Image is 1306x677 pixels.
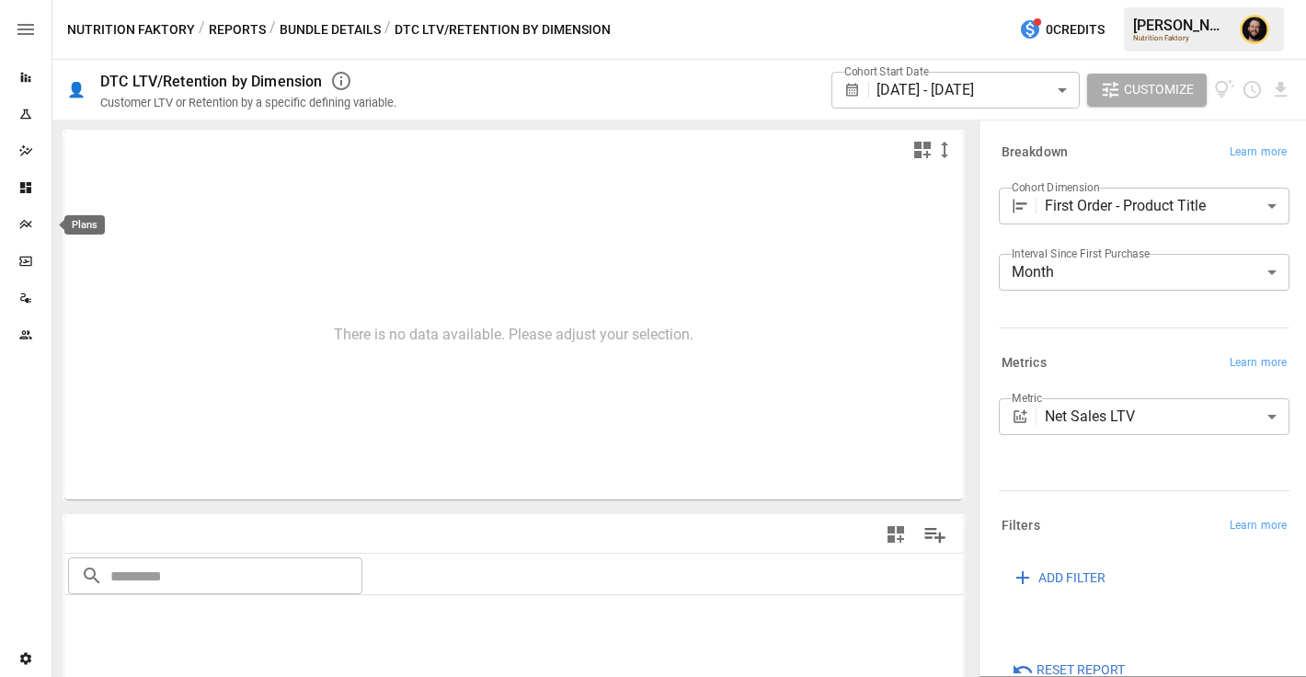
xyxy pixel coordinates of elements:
div: Month [999,254,1289,291]
div: / [384,18,391,41]
button: Bundle Details [280,18,381,41]
span: Learn more [1230,143,1287,162]
div: Nutrition Faktory [1133,34,1229,42]
button: Schedule report [1242,79,1263,100]
div: Net Sales LTV [1045,398,1289,435]
h6: Filters [1002,516,1040,536]
label: Cohort Dimension [1012,179,1099,195]
label: Cohort Start Date [844,63,929,79]
div: DTC LTV/Retention by Dimension [100,73,323,90]
span: ADD FILTER [1038,567,1106,590]
button: View documentation [1214,74,1235,107]
div: [DATE] - [DATE] [876,72,1079,109]
img: Ciaran Nugent [1240,15,1269,44]
div: / [199,18,205,41]
div: First Order - Product Title [1045,188,1289,224]
div: Plans [64,215,105,235]
button: Manage Columns [914,514,956,556]
h6: Breakdown [1002,143,1068,163]
div: / [269,18,276,41]
div: Customer LTV or Retention by a specific defining variable. [100,96,396,109]
span: Learn more [1230,517,1287,535]
button: Nutrition Faktory [67,18,195,41]
span: 0 Credits [1046,18,1105,41]
button: Customize [1087,74,1207,107]
button: Ciaran Nugent [1229,4,1280,55]
button: Download report [1270,79,1291,100]
span: Learn more [1230,354,1287,373]
button: 0Credits [1012,13,1112,47]
div: 👤 [67,81,86,98]
div: There is no data available. Please adjust your selection. [334,326,693,343]
label: Metric [1012,390,1042,406]
button: ADD FILTER [999,561,1118,594]
div: [PERSON_NAME] [1133,17,1229,34]
label: Interval Since First Purchase [1012,246,1150,261]
button: Reports [209,18,266,41]
h6: Metrics [1002,353,1047,373]
span: Customize [1124,78,1194,101]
